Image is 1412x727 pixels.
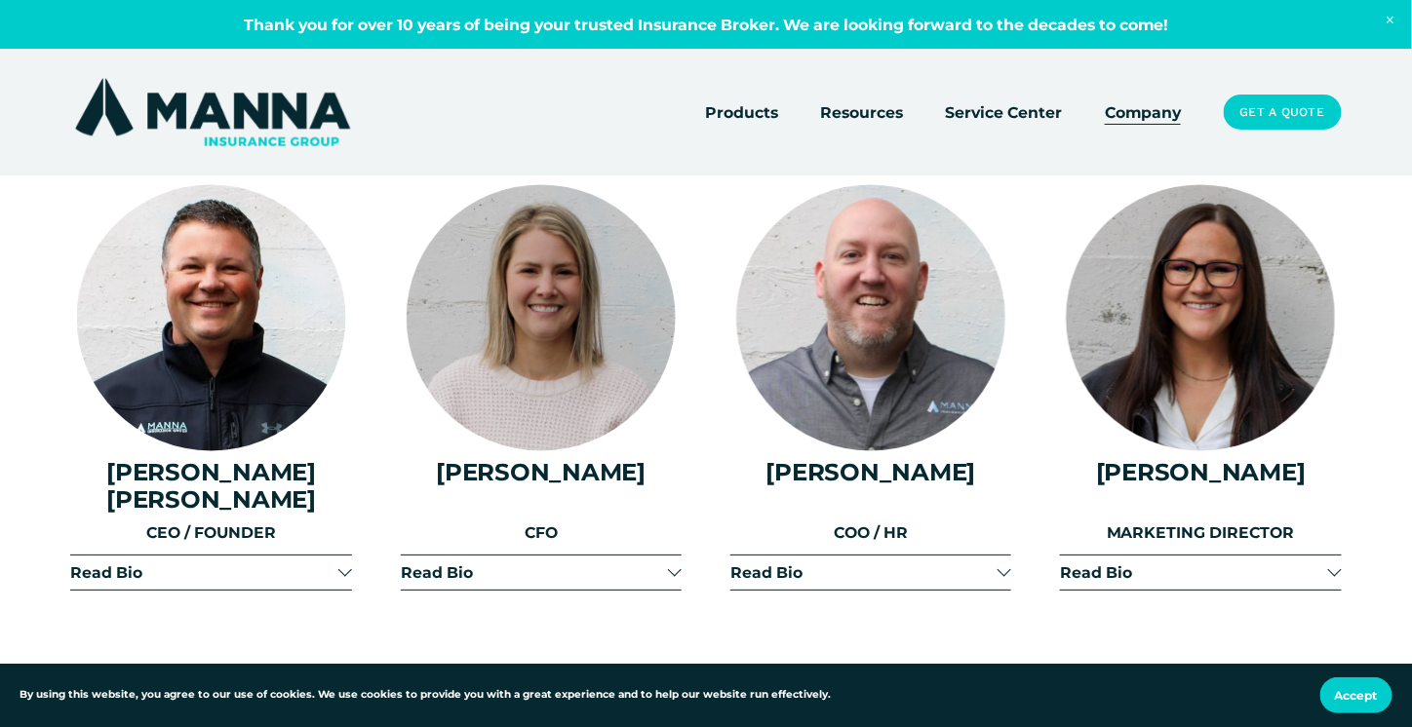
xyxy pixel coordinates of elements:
[1060,520,1341,545] p: MARKETING DIRECTOR
[70,74,354,150] img: Manna Insurance Group
[70,563,337,582] span: Read Bio
[401,563,668,582] span: Read Bio
[730,458,1011,486] h4: [PERSON_NAME]
[730,563,998,582] span: Read Bio
[20,687,831,704] p: By using this website, you agree to our use of cookies. We use cookies to provide you with a grea...
[820,100,903,125] span: Resources
[1320,677,1392,713] button: Accept
[820,98,903,126] a: folder dropdown
[705,100,778,125] span: Products
[70,520,351,545] p: CEO / FOUNDER
[1060,458,1341,486] h4: [PERSON_NAME]
[730,520,1011,545] p: COO / HR
[401,458,682,486] h4: [PERSON_NAME]
[1335,688,1378,703] span: Accept
[1060,563,1327,582] span: Read Bio
[1060,555,1341,590] button: Read Bio
[70,555,351,590] button: Read Bio
[946,98,1063,126] a: Service Center
[499,44,914,108] span: Meet Our Team
[1105,98,1181,126] a: Company
[401,555,682,590] button: Read Bio
[730,555,1011,590] button: Read Bio
[705,98,778,126] a: folder dropdown
[70,458,351,514] h4: [PERSON_NAME] [PERSON_NAME]
[401,520,682,545] p: CFO
[1224,95,1342,130] a: Get a Quote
